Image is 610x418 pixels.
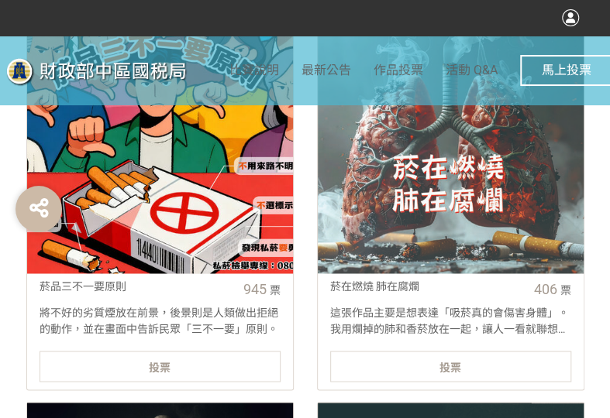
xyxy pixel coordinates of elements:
[374,63,423,77] span: 作品投票
[446,63,498,77] span: 活動 Q&A
[40,279,233,295] div: 菸品三不一要原則
[374,36,423,105] a: 作品投票
[27,304,293,335] div: 將不好的劣質煙放在前景，後景則是人類做出拒絕的動作，並在畫面中告訴民眾「三不一要」原則。
[270,284,281,296] span: 票
[243,281,267,297] span: 945
[302,36,351,105] a: 最新公告
[446,36,498,105] a: 活動 Q&A
[229,36,279,105] a: 比賽說明
[317,7,584,390] a: 菸在燃燒 肺在腐爛406票這張作品主要是想表達「吸菸真的會傷害身體」。我用爛掉的肺和香菸放在一起，讓人一看就聯想到抽菸會讓肺壞掉。比起單純用文字說明，用圖像直接呈現更有衝擊感，也能讓人更快理解菸...
[229,63,279,77] span: 比賽說明
[318,304,584,335] div: 這張作品主要是想表達「吸菸真的會傷害身體」。我用爛掉的肺和香菸放在一起，讓人一看就聯想到抽菸會讓肺壞掉。比起單純用文字說明，用圖像直接呈現更有衝擊感，也能讓人更快理解菸害的嚴重性。希望看到這張圖...
[149,361,171,373] span: 投票
[302,63,351,77] span: 最新公告
[439,361,461,373] span: 投票
[26,7,294,390] a: 菸品三不一要原則945票將不好的劣質煙放在前景，後景則是人類做出拒絕的動作，並在畫面中告訴民眾「三不一要」原則。投票
[534,281,557,297] span: 406
[330,279,523,295] div: 菸在燃燒 肺在腐爛
[542,63,591,77] span: 馬上投票
[560,284,571,296] span: 票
